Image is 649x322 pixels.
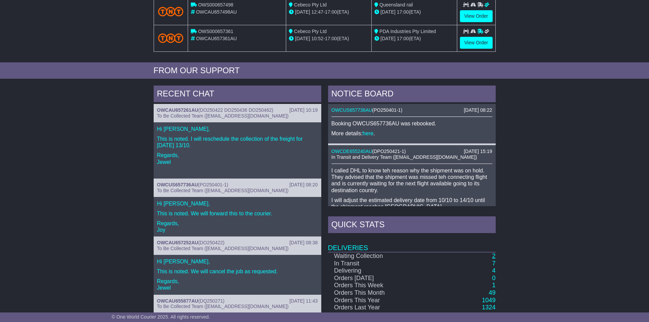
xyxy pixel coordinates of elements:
span: To Be Collected Team ([EMAIL_ADDRESS][DOMAIN_NAME]) [157,113,289,119]
span: OWCAU657498AU [196,9,237,15]
p: Regards, Joy [157,220,318,233]
td: Waiting Collection [328,252,426,260]
td: Deliveries [328,235,496,252]
td: In Transit [328,260,426,267]
span: OWS000657361 [198,29,233,34]
a: 1324 [482,304,495,311]
span: To Be Collected Team ([EMAIL_ADDRESS][DOMAIN_NAME]) [157,188,289,193]
div: ( ) [157,107,318,113]
span: Cebeco Pty Ltd [294,29,327,34]
div: ( ) [331,149,492,154]
p: I will adjust the estimated delivery date from 10/10 to 14/10 until the shipment reaches [GEOGRAP... [331,197,492,210]
span: DO250422 [200,240,223,245]
div: NOTICE BOARD [328,86,496,104]
img: TNT_Domestic.png [158,7,184,16]
p: Regards, Jewel [157,278,318,291]
a: OWCUS657736AU [331,107,372,113]
p: Hi [PERSON_NAME], [157,126,318,132]
span: PO250401-1 [200,182,227,187]
a: View Order [460,37,493,49]
span: 10:52 [311,36,323,41]
div: ( ) [157,298,318,304]
p: This is noted. I will reschedule the collection of the freight for [DATE] 13/10. [157,136,318,149]
div: [DATE] 08:22 [464,107,492,113]
div: [DATE] 08:20 [289,182,318,188]
p: This is noted. We will forward this to the courier. [157,210,318,217]
p: Booking OWCUS657736AU was rebooked. [331,120,492,127]
a: 49 [489,289,495,296]
p: Hi [PERSON_NAME], [157,200,318,207]
span: OWS000657498 [198,2,233,7]
div: [DATE] 15:19 [464,149,492,154]
span: Queensland rail [380,2,413,7]
p: I called DHL to know teh reason why the shipment was on hold. They advised that the shipment was ... [331,167,492,194]
td: Orders This Week [328,282,426,289]
span: DPO250421-1 [374,149,404,154]
span: In Transit and Delivery Team ([EMAIL_ADDRESS][DOMAIN_NAME]) [331,154,477,160]
span: [DATE] [295,36,310,41]
span: 17:00 [325,9,337,15]
td: Delivering [328,267,426,275]
div: RECENT CHAT [154,86,321,104]
span: DQ250271 [200,298,223,304]
span: [DATE] [381,36,396,41]
p: This is noted. We will cancel the job as requested. [157,268,318,275]
span: [DATE] [381,9,396,15]
p: More details: . [331,130,492,137]
div: ( ) [157,240,318,246]
a: OWCAU655877AU [157,298,198,304]
span: 17:00 [397,36,409,41]
div: (ETA) [374,9,454,16]
a: View Order [460,10,493,22]
span: 17:00 [397,9,409,15]
span: 17:00 [325,36,337,41]
a: OWCAU657261AU [157,107,198,113]
span: To Be Collected Team ([EMAIL_ADDRESS][DOMAIN_NAME]) [157,246,289,251]
div: ( ) [331,107,492,113]
span: 12:47 [311,9,323,15]
div: [DATE] 08:38 [289,240,318,246]
span: OWCAU657361AU [196,36,237,41]
a: 4 [492,267,495,274]
a: 7 [492,260,495,267]
a: OWCDE655240AU [331,149,372,154]
span: PO250401-1 [374,107,401,113]
a: here [362,131,373,136]
div: [DATE] 11:43 [289,298,318,304]
span: © One World Courier 2025. All rights reserved. [112,314,210,320]
td: Orders [DATE] [328,275,426,282]
a: OWCAU657252AU [157,240,198,245]
div: [DATE] 10:19 [289,107,318,113]
div: FROM OUR SUPPORT [154,66,496,76]
a: OWCUS657736AU [157,182,198,187]
td: Orders This Month [328,289,426,297]
span: Cebeco Pty Ltd [294,2,327,7]
p: Hi [PERSON_NAME], [157,258,318,265]
img: TNT_Domestic.png [158,33,184,43]
div: - (ETA) [289,35,369,42]
span: To Be Collected Team ([EMAIL_ADDRESS][DOMAIN_NAME]) [157,304,289,309]
a: 1049 [482,297,495,304]
div: - (ETA) [289,9,369,16]
a: 1 [492,282,495,289]
span: [DATE] [295,9,310,15]
div: (ETA) [374,35,454,42]
div: Quick Stats [328,216,496,235]
a: 0 [492,275,495,281]
div: ( ) [157,182,318,188]
span: DO250422 DO250436 DO250462 [200,107,272,113]
span: PDA Industries Pty Limited [380,29,436,34]
td: Orders Last Year [328,304,426,311]
td: Orders This Year [328,297,426,304]
a: 2 [492,252,495,259]
p: Regards, Jewel [157,152,318,165]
